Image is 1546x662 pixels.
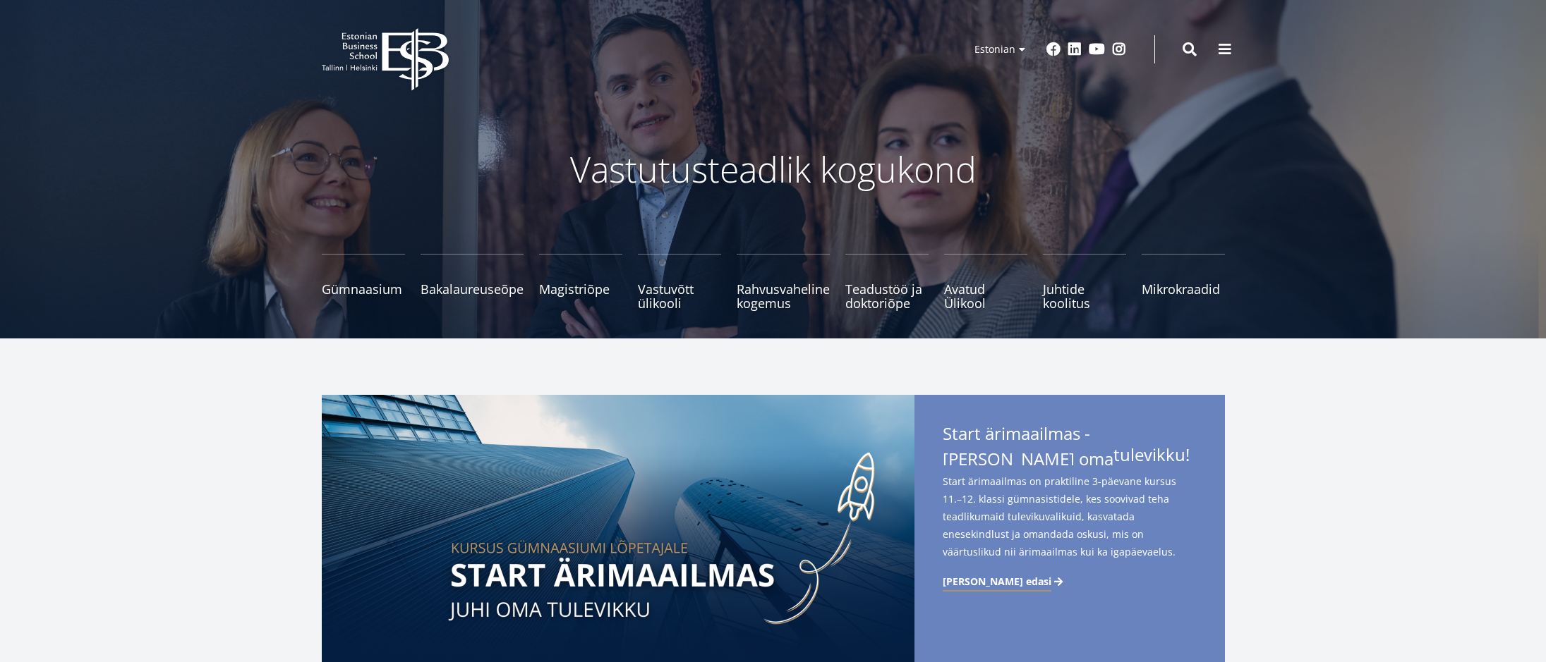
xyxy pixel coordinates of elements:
[943,575,1065,589] a: [PERSON_NAME] edasi
[1043,282,1126,310] span: Juhtide koolitus
[943,423,1197,470] span: Start ärimaailmas - [PERSON_NAME] oma
[322,282,405,296] span: Gümnaasium
[737,282,830,310] span: Rahvusvaheline kogemus
[943,575,1051,589] span: [PERSON_NAME] edasi
[1142,254,1225,310] a: Mikrokraadid
[1046,42,1061,56] a: Facebook
[944,254,1027,310] a: Avatud Ülikool
[1113,444,1190,465] span: tulevikku!
[737,254,830,310] a: Rahvusvaheline kogemus
[539,254,622,310] a: Magistriõpe
[399,148,1147,190] p: Vastutusteadlik kogukond
[638,282,721,310] span: Vastuvõtt ülikooli
[1142,282,1225,296] span: Mikrokraadid
[944,282,1027,310] span: Avatud Ülikool
[421,254,524,310] a: Bakalaureuseõpe
[322,254,405,310] a: Gümnaasium
[943,472,1197,560] span: Start ärimaailmas on praktiline 3-päevane kursus 11.–12. klassi gümnasistidele, kes soovivad teha...
[539,282,622,296] span: Magistriõpe
[421,282,524,296] span: Bakalaureuseõpe
[1043,254,1126,310] a: Juhtide koolitus
[845,254,929,310] a: Teadustöö ja doktoriõpe
[1068,42,1082,56] a: Linkedin
[1112,42,1126,56] a: Instagram
[1089,42,1105,56] a: Youtube
[845,282,929,310] span: Teadustöö ja doktoriõpe
[638,254,721,310] a: Vastuvõtt ülikooli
